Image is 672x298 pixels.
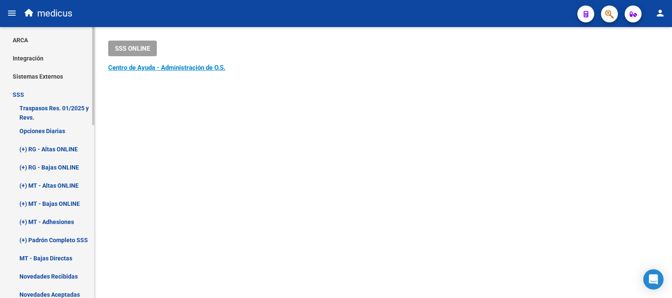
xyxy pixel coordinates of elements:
[655,8,665,18] mat-icon: person
[108,64,225,71] a: Centro de Ayuda - Administración de O.S.
[7,8,17,18] mat-icon: menu
[108,41,157,56] button: SSS ONLINE
[37,4,72,23] span: medicus
[643,269,664,290] div: Open Intercom Messenger
[115,45,150,52] span: SSS ONLINE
